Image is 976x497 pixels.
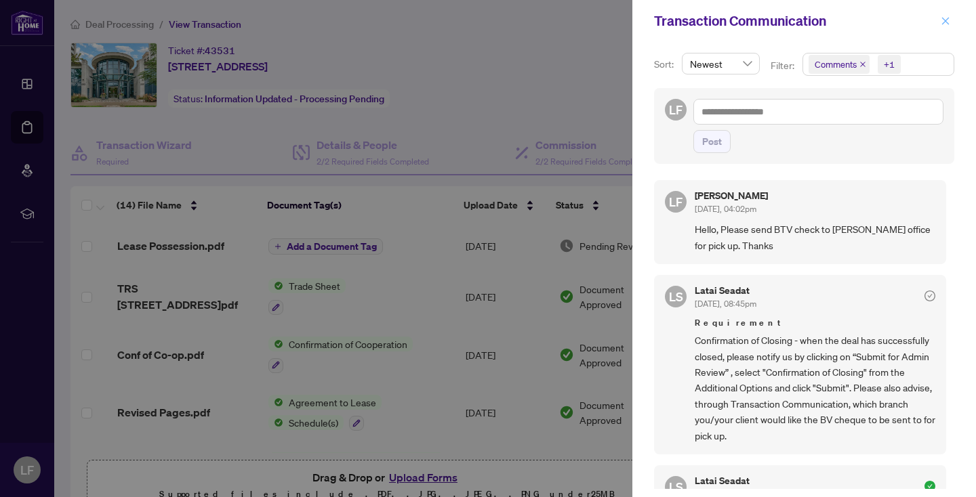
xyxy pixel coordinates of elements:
[669,287,683,306] span: LS
[695,299,756,309] span: [DATE], 08:45pm
[654,11,937,31] div: Transaction Communication
[669,477,683,496] span: LS
[924,481,935,492] span: check-circle
[815,58,857,71] span: Comments
[695,316,935,330] span: Requirement
[695,286,756,295] h5: Latai Seadat
[924,290,935,301] span: check-circle
[669,192,683,211] span: LF
[695,204,756,214] span: [DATE], 04:02pm
[695,476,756,485] h5: Latai Seadat
[809,55,870,74] span: Comments
[669,100,683,119] span: LF
[654,57,676,72] p: Sort:
[690,53,752,74] span: Newest
[859,61,866,68] span: close
[771,58,796,73] p: Filter:
[884,58,895,71] div: +1
[693,130,731,153] button: Post
[695,191,768,200] h5: [PERSON_NAME]
[695,221,935,253] span: Hello, Please send BTV check to [PERSON_NAME] office for pick up. Thanks
[941,16,950,26] span: close
[695,332,935,444] span: Confirmation of Closing - when the deal has successfully closed, please notify us by clicking on ...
